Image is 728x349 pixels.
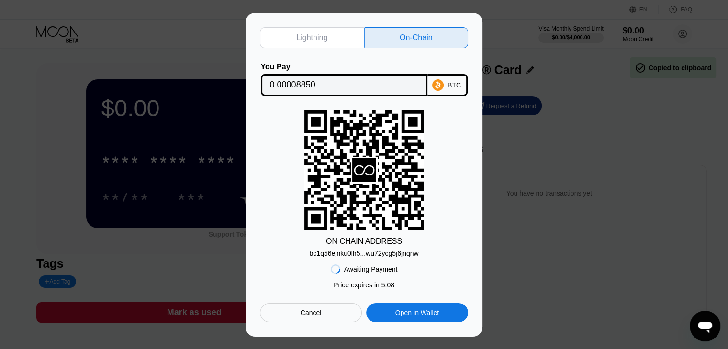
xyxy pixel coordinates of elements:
div: You Pay [261,63,427,71]
div: Lightning [260,27,364,48]
div: ON CHAIN ADDRESS [326,237,402,246]
div: bc1q56ejnku0lh5...wu72ycg5j6jnqnw [309,246,418,257]
div: On-Chain [364,27,469,48]
div: You PayBTC [260,63,468,96]
span: 5 : 08 [381,281,394,289]
div: Cancel [260,303,362,322]
iframe: Button to launch messaging window [690,311,720,341]
div: Cancel [301,308,322,317]
div: Price expires in [334,281,394,289]
div: Awaiting Payment [344,265,398,273]
div: Open in Wallet [395,308,439,317]
div: Open in Wallet [366,303,468,322]
div: BTC [448,81,461,89]
div: On-Chain [400,33,432,43]
div: Lightning [296,33,327,43]
div: bc1q56ejnku0lh5...wu72ycg5j6jnqnw [309,250,418,257]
